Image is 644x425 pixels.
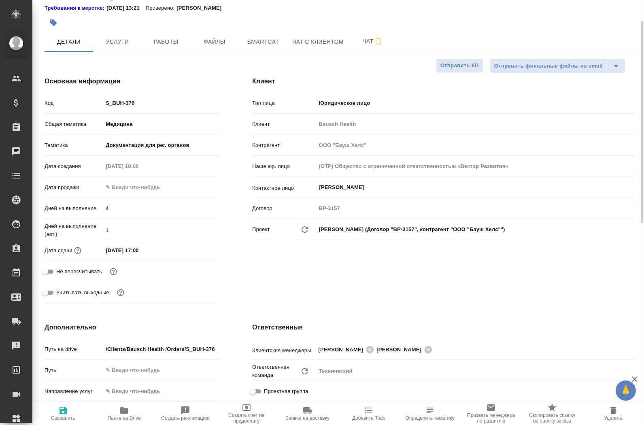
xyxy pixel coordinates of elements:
input: Пустое поле [316,118,635,130]
div: Документация для рег. органов [103,138,220,152]
p: Клиент [252,120,316,128]
p: Тематика [45,141,103,149]
input: ✎ Введи что-нибудь [103,244,174,256]
span: Отправить финальные файлы на email [494,62,603,71]
span: Услуги [98,37,137,47]
span: Определить тематику [406,415,455,421]
div: [PERSON_NAME] (Договор "ВР-3157", контрагент "ООО "Бауш Хелс"") [316,223,635,236]
input: ✎ Введи что-нибудь [103,181,174,193]
p: Контактное лицо [252,184,316,192]
p: Дней на выполнение [45,204,103,212]
input: Пустое поле [316,160,635,172]
p: Клиентские менеджеры [252,346,316,355]
button: Создать рекламацию [155,402,216,425]
p: Путь [45,366,103,374]
p: Контрагент [252,141,316,149]
p: Наше юр. лицо [252,162,316,170]
div: ✎ Введи что-нибудь [103,385,220,398]
span: Детали [49,37,88,47]
div: [PERSON_NAME] [376,344,435,355]
p: Общая тематика [45,120,103,128]
span: Файлы [195,37,234,47]
button: Open [631,187,632,188]
div: Медицина [103,117,220,131]
span: Проектная группа [264,387,308,395]
span: Чат [353,36,392,47]
button: Если добавить услуги и заполнить их объемом, то дата рассчитается автоматически [72,245,83,256]
span: Заявка на доставку [286,415,329,421]
button: Создать счет на предоплату [216,402,277,425]
input: Пустое поле [316,202,635,214]
p: Дата сдачи [45,246,72,255]
span: Скопировать ссылку на оценку заказа [527,412,578,424]
span: Smartcat [244,37,283,47]
p: Направление услуг [45,387,103,395]
p: Дней на выполнение (авт.) [45,222,103,238]
svg: Подписаться [374,37,383,47]
span: Призвать менеджера по развитию [465,412,517,424]
button: Отправить КП [436,59,483,73]
button: Отправить финальные файлы на email [490,59,607,73]
input: Пустое поле [103,224,220,236]
p: Дата продажи [45,183,103,191]
div: split button [490,59,625,73]
span: Учитывать выходные [56,289,109,297]
h4: Ответственные [252,323,635,332]
div: Юридическое лицо [316,96,635,110]
input: ✎ Введи что-нибудь [103,202,220,214]
span: Удалить [604,415,623,421]
span: [PERSON_NAME] [376,346,426,354]
button: Призвать менеджера по развитию [461,402,522,425]
button: Папка на Drive [94,402,155,425]
p: [PERSON_NAME] [176,4,227,12]
h4: Основная информация [45,76,220,86]
span: 🙏 [619,382,633,399]
p: Тип лица [252,99,316,107]
p: Проверено: [146,4,177,12]
p: Код [45,99,103,107]
span: Работы [147,37,185,47]
span: Сохранить [51,415,75,421]
button: Заявка на доставку [277,402,338,425]
a: Требования к верстке: [45,4,106,12]
div: [PERSON_NAME] [319,344,377,355]
button: Добавить Todo [338,402,400,425]
p: Проект [252,225,270,234]
span: Создать рекламацию [161,415,209,421]
button: Скопировать ссылку на оценку заказа [522,402,583,425]
p: Дата создания [45,162,103,170]
span: Отправить КП [440,61,479,70]
span: Создать счет на предоплату [221,412,272,424]
button: Выбери, если сб и вс нужно считать рабочими днями для выполнения заказа. [115,287,126,298]
button: 🙏 [616,380,636,401]
div: Нажми, чтобы открыть папку с инструкцией [45,4,106,12]
span: Папка на Drive [108,415,141,421]
button: Определить тематику [400,402,461,425]
input: Пустое поле [316,139,635,151]
div: ✎ Введи что-нибудь [106,387,210,395]
div: Технический [316,364,635,378]
span: Не пересчитывать [56,268,102,276]
button: Сохранить [32,402,94,425]
span: Чат с клиентом [292,37,344,47]
button: Добавить тэг [45,14,62,32]
input: ✎ Введи что-нибудь [103,364,220,376]
span: [PERSON_NAME] [319,346,368,354]
input: ✎ Введи что-нибудь [103,343,220,355]
p: [DATE] 13:21 [106,4,146,12]
p: Путь на drive [45,345,103,353]
p: Договор [252,204,316,212]
button: Удалить [583,402,644,425]
p: Ответственная команда [252,363,300,379]
span: Добавить Todo [352,415,385,421]
h4: Клиент [252,76,635,86]
h4: Дополнительно [45,323,220,332]
input: ✎ Введи что-нибудь [103,97,220,109]
input: Пустое поле [103,160,174,172]
button: Open [631,349,632,351]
